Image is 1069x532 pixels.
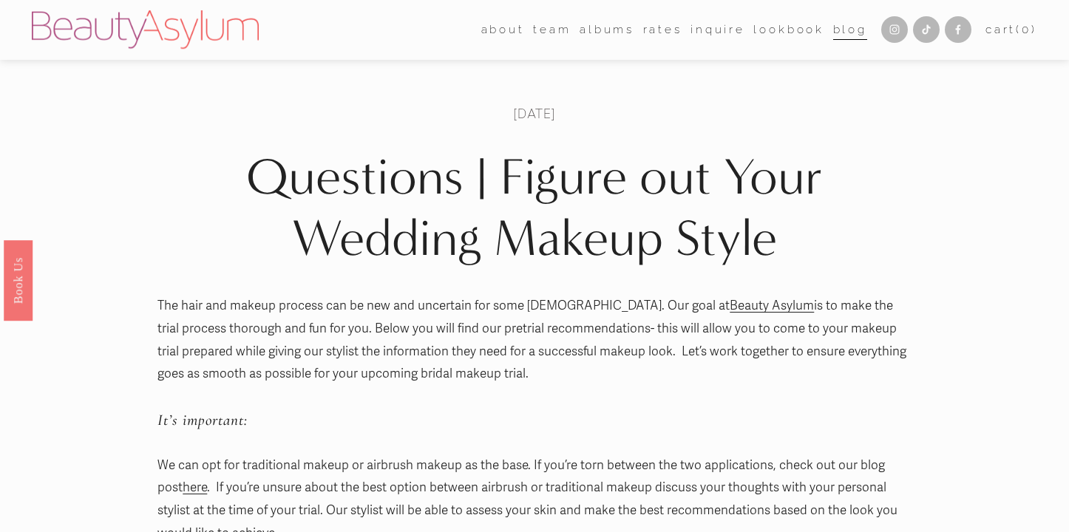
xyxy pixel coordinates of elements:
span: about [481,20,525,40]
a: Blog [833,18,867,41]
a: Rates [643,18,682,41]
a: folder dropdown [481,18,525,41]
a: 0 items in cart [985,20,1037,40]
a: folder dropdown [533,18,571,41]
a: here [183,480,207,495]
span: ( ) [1016,23,1036,36]
span: 0 [1022,23,1031,36]
a: Lookbook [753,18,824,41]
a: Instagram [881,16,908,43]
a: Book Us [4,240,33,321]
span: [DATE] [513,105,556,122]
img: Beauty Asylum | Bridal Hair &amp; Makeup Charlotte &amp; Atlanta [32,10,259,49]
a: Facebook [945,16,971,43]
span: team [533,20,571,40]
h1: Questions | Figure out Your Wedding Makeup Style [157,147,911,270]
em: It’s important: [157,411,248,429]
a: Inquire [690,18,745,41]
p: The hair and makeup process can be new and uncertain for some [DEMOGRAPHIC_DATA]. Our goal at is ... [157,295,911,385]
a: Beauty Asylum [730,298,814,313]
a: TikTok [913,16,940,43]
a: albums [580,18,634,41]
